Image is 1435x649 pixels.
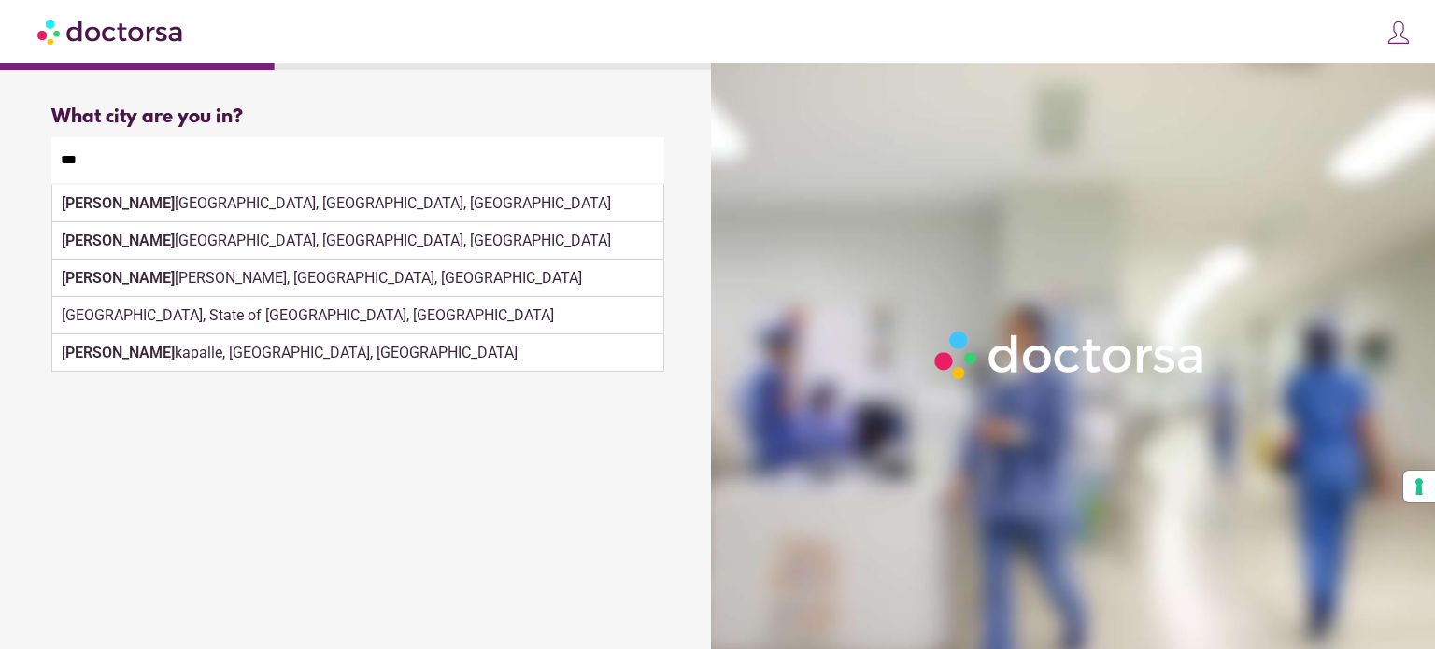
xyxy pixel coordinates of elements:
div: [GEOGRAPHIC_DATA], State of [GEOGRAPHIC_DATA], [GEOGRAPHIC_DATA] [52,297,663,334]
div: kapalle, [GEOGRAPHIC_DATA], [GEOGRAPHIC_DATA] [52,334,663,372]
img: Doctorsa.com [37,10,185,52]
div: Make sure the city you pick is where you need assistance. [51,183,664,224]
div: [GEOGRAPHIC_DATA], [GEOGRAPHIC_DATA], [GEOGRAPHIC_DATA] [52,222,663,260]
strong: [PERSON_NAME] [62,232,175,249]
div: [GEOGRAPHIC_DATA], [GEOGRAPHIC_DATA], [GEOGRAPHIC_DATA] [52,185,663,222]
img: icons8-customer-100.png [1385,20,1412,46]
strong: [PERSON_NAME] [62,269,175,287]
img: Logo-Doctorsa-trans-White-partial-flat.png [927,323,1214,387]
strong: [PERSON_NAME] [62,344,175,361]
div: What city are you in? [51,106,664,128]
div: [PERSON_NAME], [GEOGRAPHIC_DATA], [GEOGRAPHIC_DATA] [52,260,663,297]
button: Your consent preferences for tracking technologies [1403,471,1435,502]
strong: [PERSON_NAME] [62,194,175,212]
